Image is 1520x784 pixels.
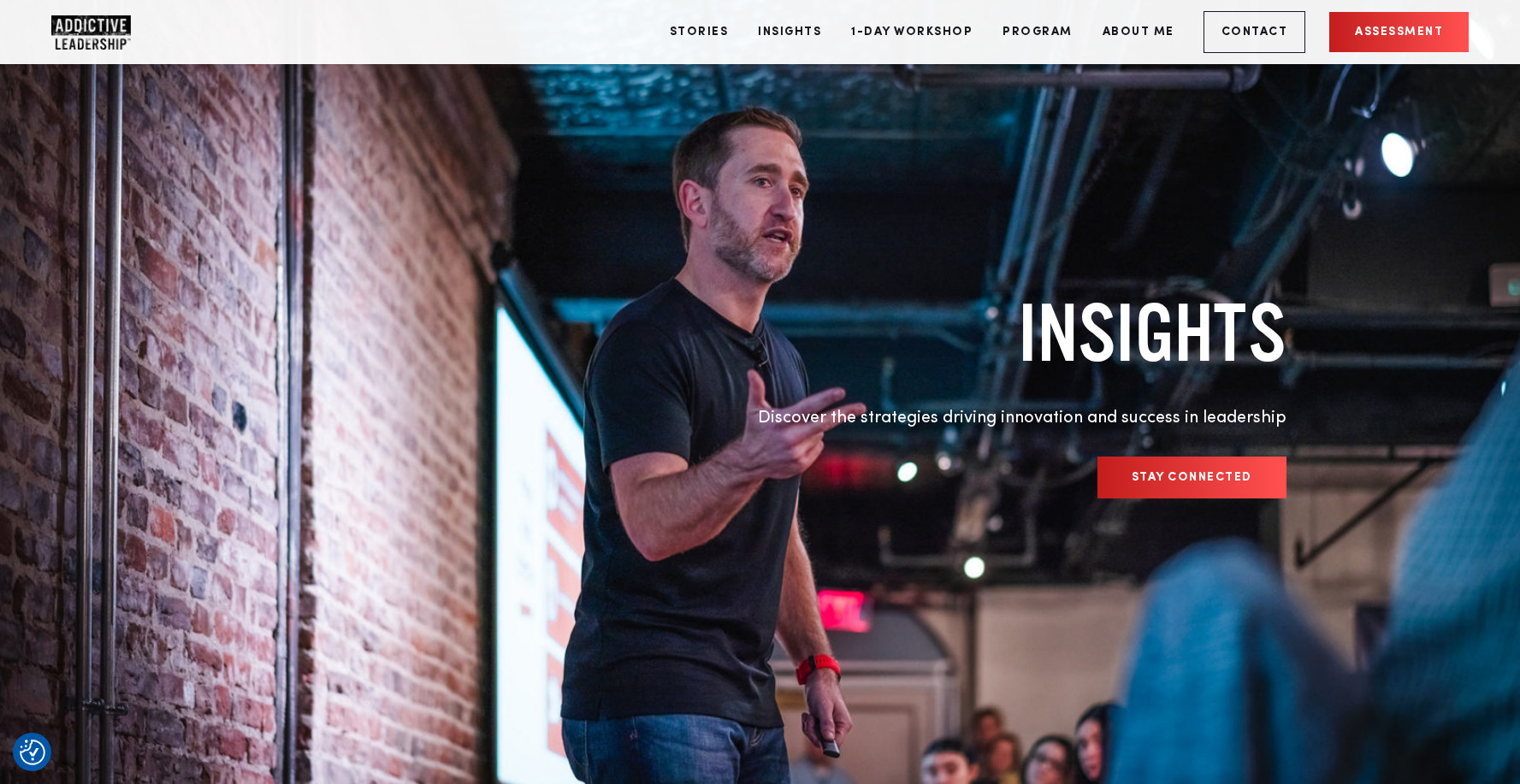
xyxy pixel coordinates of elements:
a: Contact [1204,11,1306,53]
h1: Insights [491,286,1286,380]
span: Discover the strategies driving innovation and success in leadership [758,410,1286,427]
a: Assessment [1329,12,1469,52]
button: Consent Preferences [20,740,45,765]
a: Stay Connected [1097,457,1286,498]
img: Company Logo [51,15,131,50]
a: Home [51,15,154,50]
img: Revisit consent button [20,740,45,765]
